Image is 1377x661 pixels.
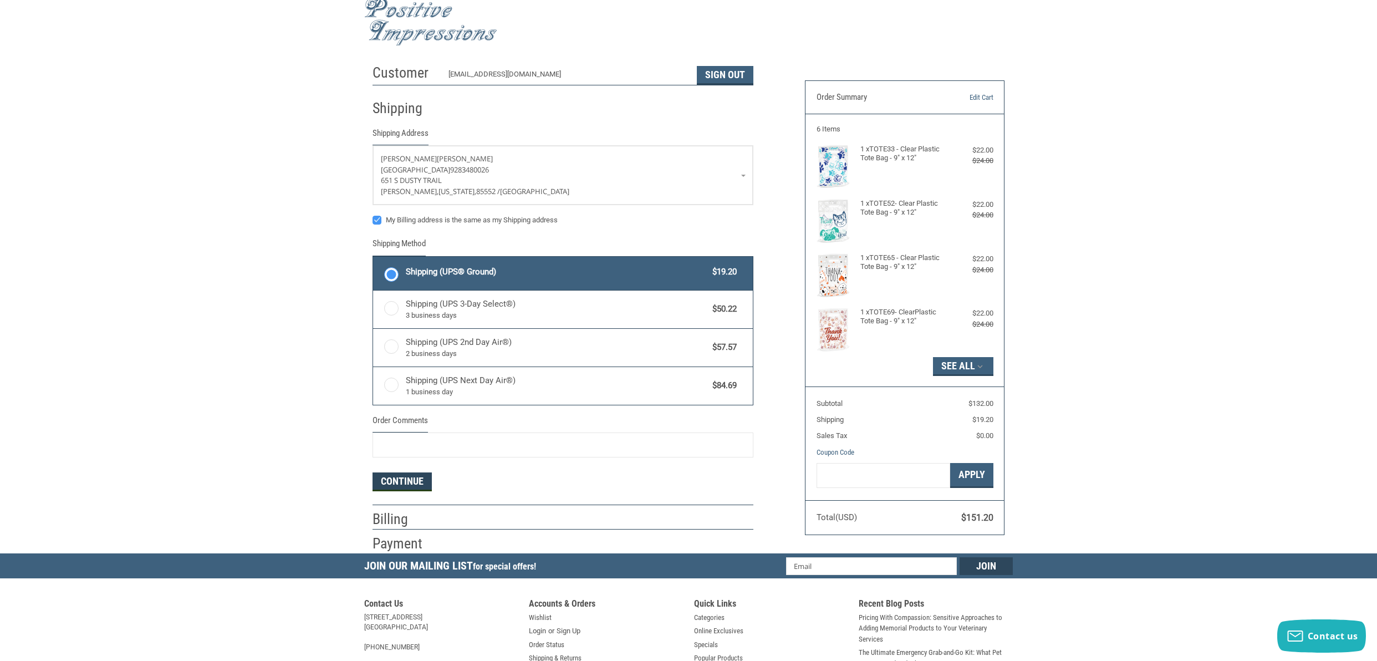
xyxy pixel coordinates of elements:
[968,399,993,408] span: $132.00
[437,154,493,164] span: [PERSON_NAME]
[786,557,957,575] input: Email
[949,308,993,319] div: $22.00
[933,357,993,376] button: See All
[1277,619,1366,653] button: Contact us
[406,387,707,398] span: 1 business day
[976,431,993,440] span: $0.00
[707,379,737,392] span: $84.69
[381,175,442,185] span: 651 S Dusty Trail
[373,510,437,528] h2: Billing
[364,612,518,652] address: [STREET_ADDRESS] [GEOGRAPHIC_DATA] [PHONE_NUMBER]
[364,553,542,582] h5: Join Our Mailing List
[694,626,743,637] a: Online Exclusives
[542,626,561,637] span: or
[406,374,707,398] span: Shipping (UPS Next Day Air®)
[817,125,993,134] h3: 6 Items
[972,415,993,424] span: $19.20
[949,265,993,276] div: $24.00
[381,165,450,175] span: [GEOGRAPHIC_DATA]
[949,319,993,330] div: $24.00
[373,99,437,118] h2: Shipping
[529,626,546,637] a: Login
[406,348,707,359] span: 2 business days
[694,612,725,623] a: Categories
[860,199,946,217] h4: 1 x TOTE52- Clear Plastic Tote Bag - 9" x 12"
[381,154,437,164] span: [PERSON_NAME]
[949,155,993,166] div: $24.00
[697,66,753,85] button: Sign Out
[373,237,426,256] legend: Shipping Method
[406,298,707,321] span: Shipping (UPS 3-Day Select®)
[373,535,437,553] h2: Payment
[817,415,844,424] span: Shipping
[406,310,707,321] span: 3 business days
[860,308,946,326] h4: 1 x TOTE69- ClearPlastic Tote Bag - 9" x 12"
[817,431,847,440] span: Sales Tax
[817,512,857,522] span: Total (USD)
[707,266,737,278] span: $19.20
[949,145,993,156] div: $22.00
[860,145,946,163] h4: 1 x TOTE33 - Clear Plastic Tote Bag - 9" x 12"
[557,626,580,637] a: Sign Up
[373,146,753,205] a: Enter or select a different address
[949,199,993,210] div: $22.00
[406,266,707,278] span: Shipping (UPS® Ground)
[381,186,438,196] span: [PERSON_NAME],
[529,598,683,612] h5: Accounts & Orders
[694,598,848,612] h5: Quick Links
[960,557,1013,575] input: Join
[529,639,564,650] a: Order Status
[817,463,950,488] input: Gift Certificate or Coupon Code
[859,598,1013,612] h5: Recent Blog Posts
[707,341,737,354] span: $57.57
[438,186,476,196] span: [US_STATE],
[373,472,432,491] button: Continue
[406,336,707,359] span: Shipping (UPS 2nd Day Air®)
[448,69,686,85] div: [EMAIL_ADDRESS][DOMAIN_NAME]
[936,92,993,103] a: Edit Cart
[500,186,569,196] span: [GEOGRAPHIC_DATA]
[694,639,718,650] a: Specials
[473,561,536,572] span: for special offers!
[817,399,843,408] span: Subtotal
[373,216,753,225] label: My Billing address is the same as my Shipping address
[1308,630,1358,642] span: Contact us
[949,253,993,265] div: $22.00
[450,165,489,175] span: 9283480026
[529,612,552,623] a: Wishlist
[817,92,937,103] h3: Order Summary
[949,210,993,221] div: $24.00
[860,253,946,272] h4: 1 x TOTE65 - Clear Plastic Tote Bag - 9" x 12"
[373,64,437,82] h2: Customer
[373,414,428,433] legend: Order Comments
[707,303,737,316] span: $50.22
[364,598,518,612] h5: Contact Us
[817,448,854,456] a: Coupon Code
[961,512,993,523] span: $151.20
[476,186,500,196] span: 85552 /
[373,127,429,145] legend: Shipping Address
[950,463,993,488] button: Apply
[859,612,1013,645] a: Pricing With Compassion: Sensitive Approaches to Adding Memorial Products to Your Veterinary Serv...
